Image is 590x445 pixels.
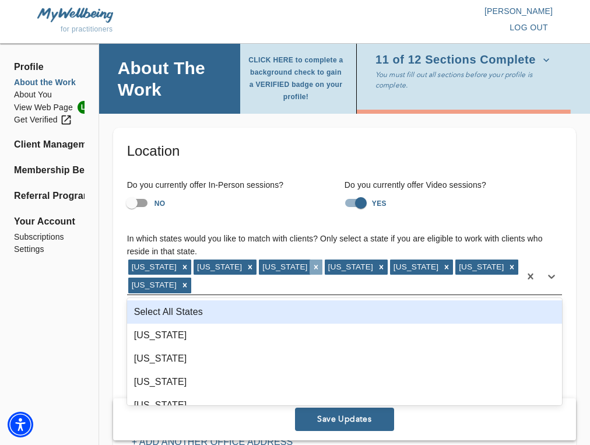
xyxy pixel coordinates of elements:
strong: NO [154,199,166,208]
span: Your Account [14,215,85,229]
button: CLICK HERE to complete a background check to gain a VERIFIED badge on your profile! [247,51,349,107]
p: [PERSON_NAME] [295,5,553,17]
a: Membership Benefits [14,163,85,177]
a: About You [14,89,85,101]
div: Get Verified [14,114,72,126]
img: MyWellbeing [37,8,113,22]
a: Subscriptions [14,231,85,243]
div: Select All States [127,300,562,324]
span: log out [510,20,548,35]
h5: Location [127,142,562,160]
div: [US_STATE] [259,260,309,275]
h6: Do you currently offer In-Person sessions? [127,179,345,192]
a: Client Management [14,138,85,152]
div: Accessibility Menu [8,412,33,437]
div: [US_STATE] [127,324,562,347]
div: [US_STATE] [128,278,178,293]
div: [US_STATE] [194,260,244,275]
h4: About The Work [118,57,222,100]
h6: In which states would you like to match with clients? Only select a state if you are eligible to ... [127,233,562,258]
p: You must fill out all sections before your profile is complete. [375,69,557,90]
button: log out [505,17,553,38]
span: for practitioners [61,25,113,33]
strong: YES [372,199,387,208]
div: [US_STATE] [390,260,440,275]
div: [US_STATE] [127,394,562,417]
div: [US_STATE] [127,347,562,370]
a: Settings [14,243,85,255]
h6: Do you currently offer Video sessions? [345,179,562,192]
div: [US_STATE] [128,260,178,275]
button: Save Updates [295,408,394,431]
li: View Web Page [14,101,85,114]
a: Referral Program [14,189,85,203]
span: Profile [14,60,85,74]
span: 11 of 12 Sections Complete [375,54,550,66]
a: Get Verified [14,114,85,126]
button: 11 of 12 Sections Complete [375,51,554,69]
a: About the Work [14,76,85,89]
a: View Web PageLIVE [14,101,85,114]
span: LIVE [78,101,100,114]
div: [US_STATE] [455,260,505,275]
div: [US_STATE] [325,260,375,275]
div: [US_STATE] [127,370,562,394]
span: Save Updates [300,414,389,425]
span: CLICK HERE to complete a background check to gain a VERIFIED badge on your profile! [247,54,345,103]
